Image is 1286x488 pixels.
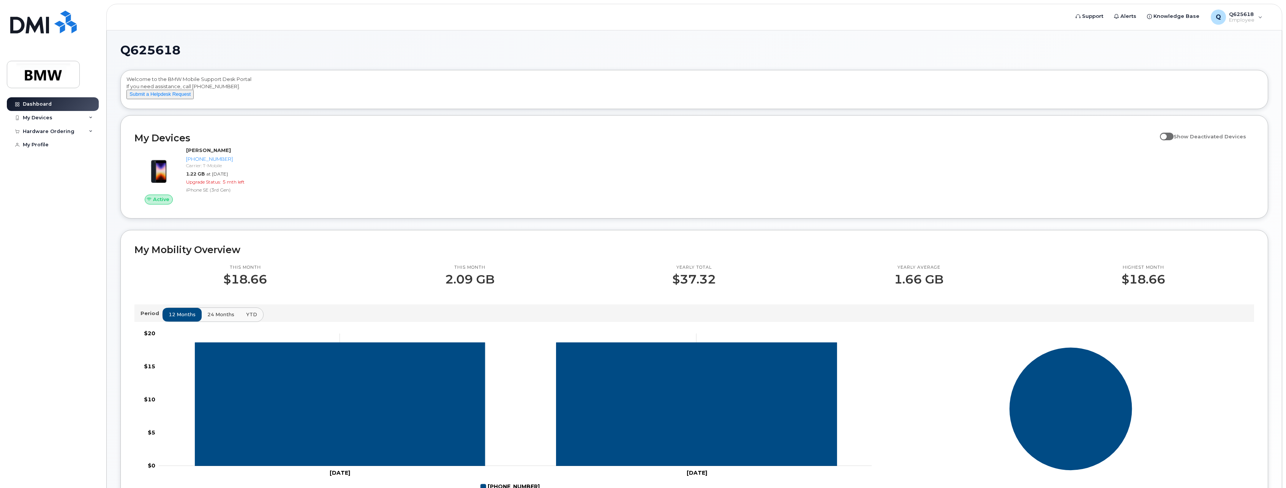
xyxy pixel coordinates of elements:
[1160,129,1166,135] input: Show Deactivated Devices
[687,469,707,476] tspan: [DATE]
[1122,265,1165,271] p: Highest month
[1009,347,1133,471] g: Series
[186,187,404,193] div: iPhone SE (3rd Gen)
[894,265,943,271] p: Yearly average
[126,90,194,99] button: Submit a Helpdesk Request
[223,273,267,286] p: $18.66
[126,76,1262,106] div: Welcome to the BMW Mobile Support Desk Portal If you need assistance, call [PHONE_NUMBER].
[894,273,943,286] p: 1.66 GB
[246,311,257,318] span: YTD
[223,265,267,271] p: This month
[330,469,350,476] tspan: [DATE]
[1174,133,1246,139] span: Show Deactivated Devices
[445,265,494,271] p: This month
[186,179,221,185] span: Upgrade Status:
[134,147,408,204] a: Active[PERSON_NAME][PHONE_NUMBER]Carrier: T-Mobile1.22 GBat [DATE]Upgrade Status:5 mth leftiPhone...
[445,273,494,286] p: 2.09 GB
[1122,273,1165,286] p: $18.66
[207,311,234,318] span: 24 months
[126,91,194,97] a: Submit a Helpdesk Request
[186,147,231,153] strong: [PERSON_NAME]
[186,162,404,169] div: Carrier: T-Mobile
[186,171,205,177] span: 1.22 GB
[144,396,155,403] tspan: $10
[672,265,716,271] p: Yearly total
[195,343,837,466] g: 864-354-1946
[223,179,245,185] span: 5 mth left
[148,462,155,469] tspan: $0
[148,429,155,436] tspan: $5
[144,363,155,370] tspan: $15
[134,132,1156,144] h2: My Devices
[206,171,228,177] span: at [DATE]
[141,310,162,317] p: Period
[120,44,180,56] span: Q625618
[186,155,404,163] div: [PHONE_NUMBER]
[153,196,169,203] span: Active
[134,244,1254,255] h2: My Mobility Overview
[141,151,177,187] img: image20231002-3703462-1angbar.jpeg
[672,273,716,286] p: $37.32
[144,330,155,337] tspan: $20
